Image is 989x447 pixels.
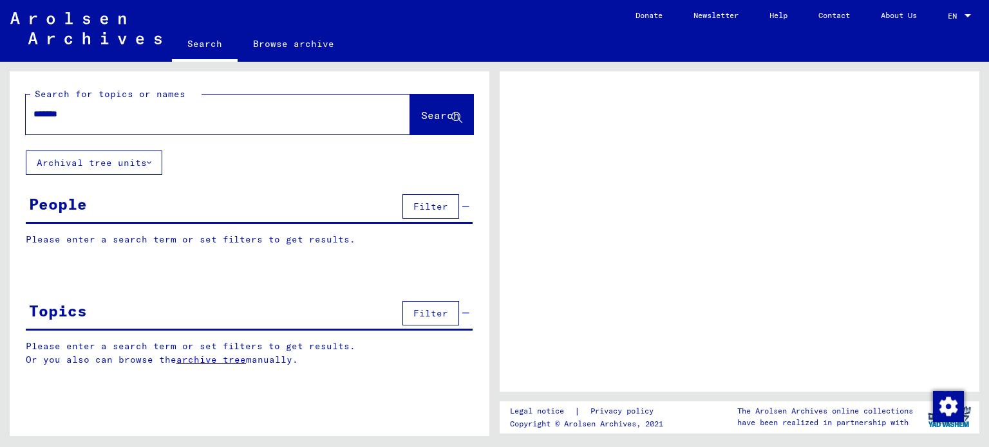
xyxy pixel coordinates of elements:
[29,299,87,322] div: Topics
[26,233,473,246] p: Please enter a search term or set filters to get results.
[35,88,185,100] mat-label: Search for topics or names
[26,151,162,175] button: Archival tree units
[580,405,669,418] a: Privacy policy
[413,307,448,319] span: Filter
[510,405,574,418] a: Legal notice
[413,201,448,212] span: Filter
[737,405,913,417] p: The Arolsen Archives online collections
[26,340,473,367] p: Please enter a search term or set filters to get results. Or you also can browse the manually.
[172,28,238,62] a: Search
[932,390,963,421] div: Change consent
[10,12,162,44] img: Arolsen_neg.svg
[421,109,460,122] span: Search
[410,95,473,134] button: Search
[176,354,246,365] a: archive tree
[925,401,974,433] img: yv_logo.png
[238,28,350,59] a: Browse archive
[933,391,964,422] img: Change consent
[737,417,913,428] p: have been realized in partnership with
[29,192,87,215] div: People
[402,301,459,325] button: Filter
[402,194,459,219] button: Filter
[948,12,962,21] span: EN
[510,418,669,430] p: Copyright © Arolsen Archives, 2021
[510,405,669,418] div: |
